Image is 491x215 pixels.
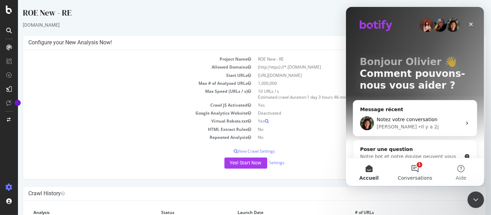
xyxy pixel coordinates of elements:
[10,63,237,71] td: Allowed Domains
[237,101,463,109] td: Yes
[237,55,463,63] td: ROE New - RE
[10,87,237,101] td: Max Speed (URLs / s)
[10,133,237,141] td: Repeated Analysis
[10,71,237,79] td: Start URLs
[468,191,484,208] iframe: Intercom live chat
[10,117,237,125] td: Virtual Robots.txt
[251,160,267,165] a: Settings
[206,158,249,169] button: Yes! Start Now
[237,71,463,79] td: [URL][DOMAIN_NAME]
[5,7,468,21] div: ROE New - RE
[346,7,484,186] iframe: Intercom live chat
[237,87,463,101] td: 10 URLs / s Estimated crawl duration:
[10,55,237,63] td: Project Name
[237,63,463,71] td: (http|https)://*.[DOMAIN_NAME]
[10,109,237,117] td: Google Analytics Website
[10,125,237,133] td: HTML Extract Rules
[10,39,463,46] h4: Configure your New Analysis Now!
[237,133,463,141] td: No
[10,190,463,197] h4: Crawl History
[289,94,337,100] span: 1 day 3 hours 46 minutes
[15,100,21,106] div: Tooltip anchor
[10,148,463,154] p: View Crawl Settings
[237,79,463,87] td: 1,000,000
[10,101,237,109] td: Crawl JS Activated
[237,109,463,117] td: Deactivated
[237,125,463,133] td: No
[10,79,237,87] td: Max # of Analysed URLs
[237,117,463,125] td: Yes
[5,21,468,28] div: [DOMAIN_NAME]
